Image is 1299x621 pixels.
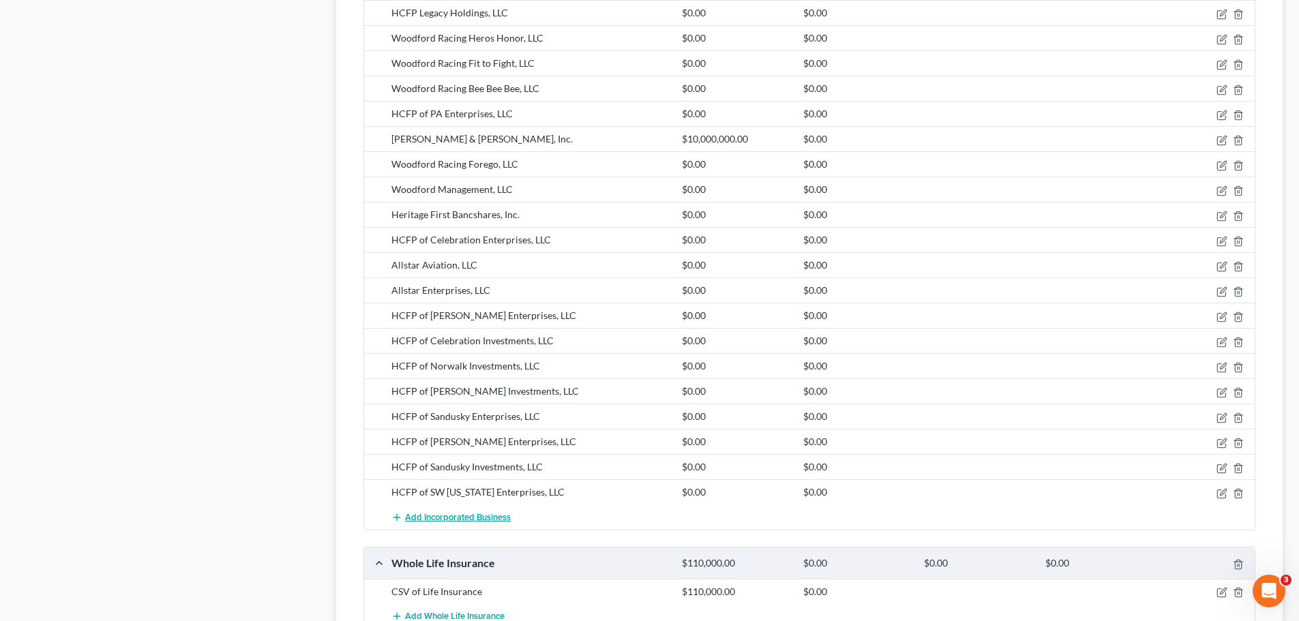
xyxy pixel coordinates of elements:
div: HCFP of Norwalk Investments, LLC [385,359,675,373]
div: $0.00 [675,6,796,20]
div: $0.00 [675,359,796,373]
div: $0.00 [675,485,796,499]
div: Whole Life Insurance [385,556,675,570]
div: $0.00 [796,435,917,449]
div: HCFP of [PERSON_NAME] Enterprises, LLC [385,435,675,449]
div: Heritage First Bancshares, Inc. [385,208,675,222]
div: $0.00 [675,258,796,272]
div: $0.00 [1039,557,1159,570]
div: Woodford Racing Bee Bee Bee, LLC [385,82,675,95]
div: $0.00 [796,309,917,322]
div: $0.00 [675,410,796,423]
div: HCFP of Celebration Investments, LLC [385,334,675,348]
div: HCFP Legacy Holdings, LLC [385,6,675,20]
iframe: Intercom live chat [1253,575,1285,607]
div: [PERSON_NAME] & [PERSON_NAME], Inc. [385,132,675,146]
div: $0.00 [675,183,796,196]
div: Allstar Enterprises, LLC [385,284,675,297]
div: Allstar Aviation, LLC [385,258,675,272]
div: HCFP of Celebration Enterprises, LLC [385,233,675,247]
div: Woodford Racing Forego, LLC [385,157,675,171]
div: $0.00 [796,485,917,499]
div: $110,000.00 [675,585,796,599]
div: $0.00 [675,334,796,348]
div: $0.00 [796,557,917,570]
div: HCFP of PA Enterprises, LLC [385,107,675,121]
div: $0.00 [796,258,917,272]
div: $0.00 [796,6,917,20]
div: $0.00 [796,208,917,222]
div: $0.00 [675,309,796,322]
div: $0.00 [675,208,796,222]
div: $0.00 [917,557,1038,570]
div: $0.00 [675,460,796,474]
div: Woodford Racing Heros Honor, LLC [385,31,675,45]
span: Add Incorporated Business [405,512,511,523]
div: $0.00 [796,585,917,599]
div: $0.00 [796,410,917,423]
div: $0.00 [675,435,796,449]
div: $0.00 [796,132,917,146]
div: $0.00 [675,157,796,171]
div: $0.00 [675,82,796,95]
div: $0.00 [796,384,917,398]
div: $0.00 [675,31,796,45]
div: $0.00 [796,284,917,297]
div: $0.00 [675,384,796,398]
div: $0.00 [675,57,796,70]
div: $0.00 [796,82,917,95]
div: $0.00 [796,31,917,45]
span: 3 [1281,575,1291,586]
div: $0.00 [675,233,796,247]
div: CSV of Life Insurance [385,585,675,599]
div: $0.00 [796,107,917,121]
div: $10,000,000.00 [675,132,796,146]
button: Add Incorporated Business [391,504,511,530]
div: $0.00 [796,359,917,373]
div: $0.00 [796,157,917,171]
div: $0.00 [675,284,796,297]
div: Woodford Management, LLC [385,183,675,196]
div: HCFP of Sandusky Investments, LLC [385,460,675,474]
div: HCFP of SW [US_STATE] Enterprises, LLC [385,485,675,499]
div: $110,000.00 [675,557,796,570]
div: $0.00 [675,107,796,121]
div: $0.00 [796,183,917,196]
div: HCFP of Sandusky Enterprises, LLC [385,410,675,423]
div: Woodford Racing Fit to Fight, LLC [385,57,675,70]
div: HCFP of [PERSON_NAME] Enterprises, LLC [385,309,675,322]
div: $0.00 [796,334,917,348]
div: $0.00 [796,57,917,70]
div: $0.00 [796,460,917,474]
div: HCFP of [PERSON_NAME] Investments, LLC [385,384,675,398]
div: $0.00 [796,233,917,247]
